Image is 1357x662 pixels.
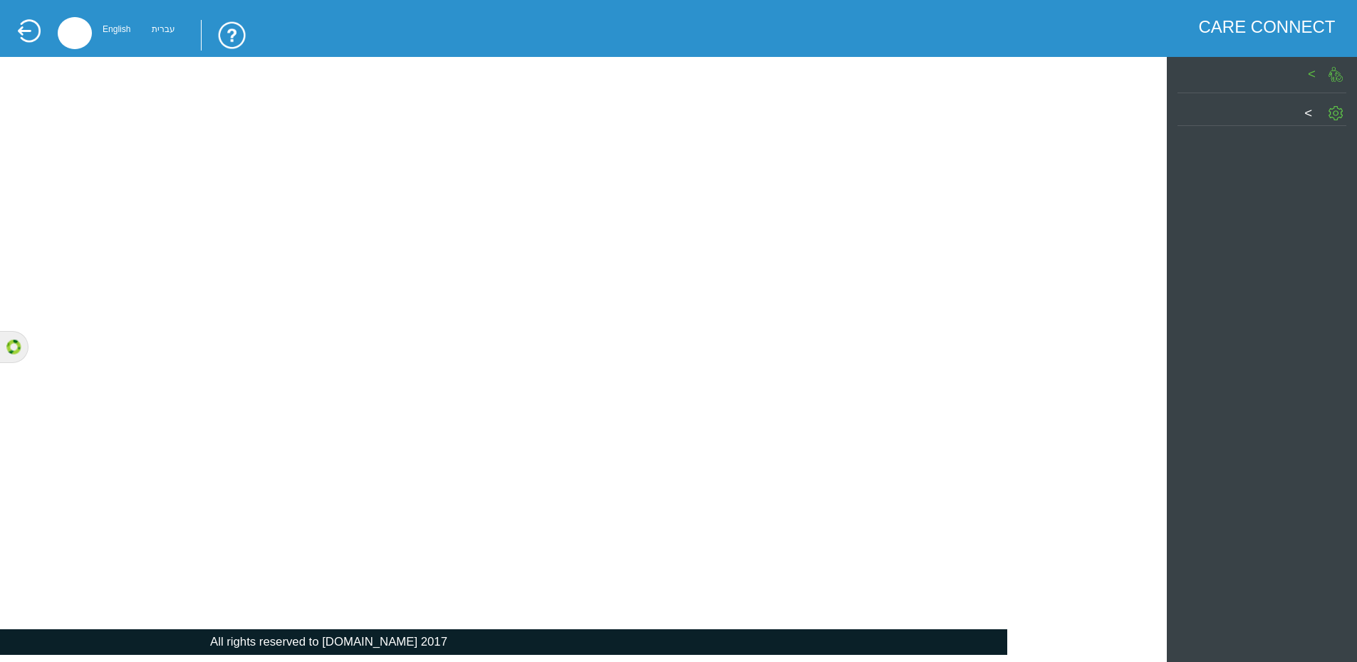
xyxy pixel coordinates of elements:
img: trainingUsingSystem.png [201,20,247,51]
img: PatientGIcon.png [1329,67,1343,82]
div: CARE CONNECT [1199,17,1336,37]
div: עברית [152,28,175,31]
img: SettingGIcon.png [1329,106,1343,121]
label: > [1308,66,1316,81]
div: English [103,28,130,31]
